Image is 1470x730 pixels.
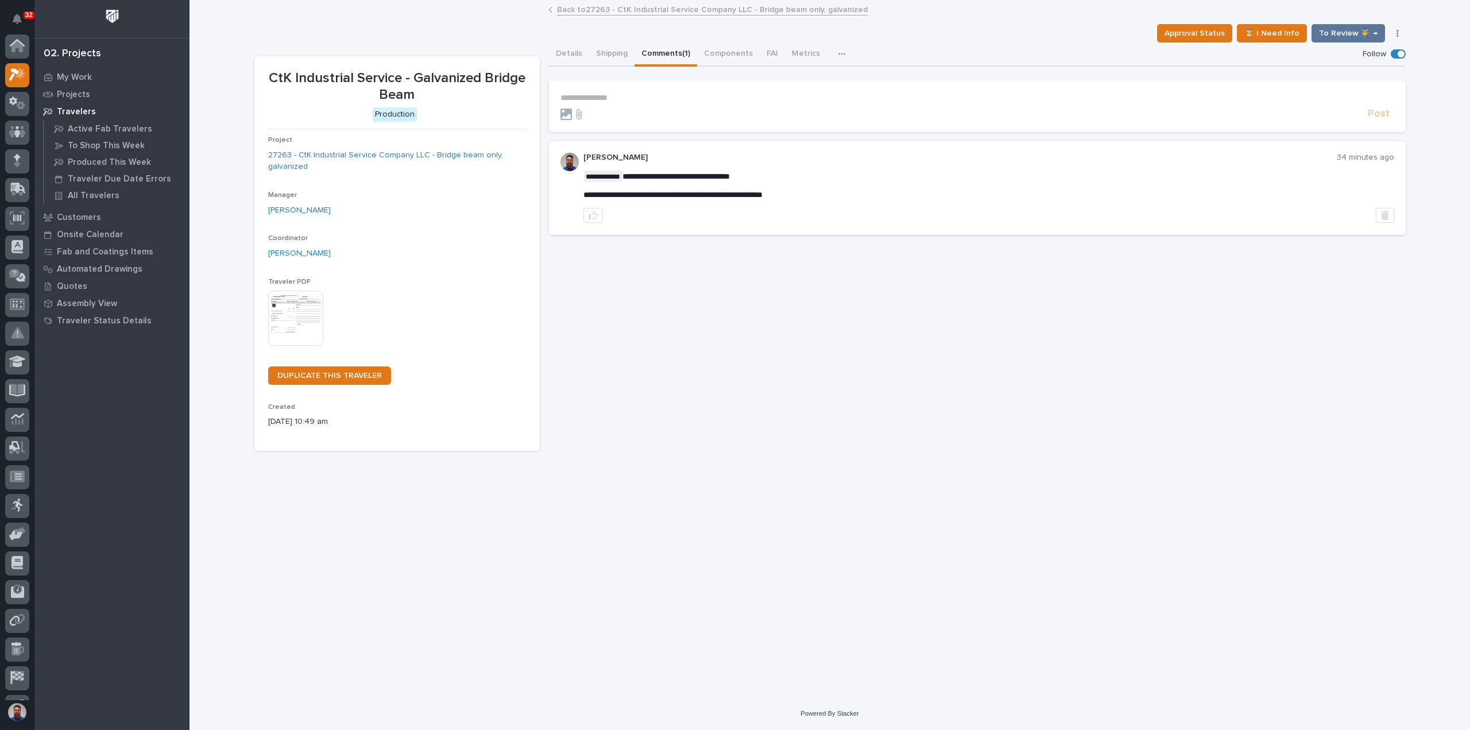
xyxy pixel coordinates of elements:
p: Projects [57,90,90,100]
a: Traveler Status Details [34,312,189,329]
div: Production [373,107,417,122]
button: FAI [760,43,785,67]
a: Onsite Calendar [34,226,189,243]
a: Automated Drawings [34,260,189,277]
img: Workspace Logo [102,6,123,27]
a: Active Fab Travelers [44,121,189,137]
p: CtK Industrial Service - Galvanized Bridge Beam [268,70,526,103]
span: Project [268,137,292,144]
p: All Travelers [68,191,119,201]
img: 6hTokn1ETDGPf9BPokIQ [560,153,579,171]
p: Traveler Status Details [57,316,152,326]
a: Customers [34,208,189,226]
span: Traveler PDF [268,279,311,285]
button: To Review 👨‍🏭 → [1312,24,1385,43]
button: like this post [583,208,603,223]
a: DUPLICATE THIS TRAVELER [268,366,391,385]
button: ⏳ I Need Info [1237,24,1307,43]
a: To Shop This Week [44,137,189,153]
p: Fab and Coatings Items [57,247,153,257]
a: Fab and Coatings Items [34,243,189,260]
p: Automated Drawings [57,264,142,275]
span: Approval Status [1165,26,1225,40]
p: 32 [25,11,33,19]
p: To Shop This Week [68,141,145,151]
button: Comments (1) [635,43,697,67]
p: Quotes [57,281,87,292]
a: Projects [34,86,189,103]
button: Components [697,43,760,67]
a: [PERSON_NAME] [268,248,331,260]
span: Coordinator [268,235,308,242]
a: All Travelers [44,187,189,203]
p: My Work [57,72,92,83]
p: [DATE] 10:49 am [268,416,526,428]
p: Follow [1363,49,1386,59]
a: 27263 - CtK Industrial Service Company LLC - Bridge beam only, galvanized [268,149,526,173]
span: Post [1368,107,1390,121]
a: Travelers [34,103,189,120]
p: [PERSON_NAME] [583,153,1337,163]
span: To Review 👨‍🏭 → [1319,26,1378,40]
div: Notifications32 [14,14,29,32]
a: Traveler Due Date Errors [44,171,189,187]
p: Assembly View [57,299,117,309]
button: Delete post [1376,208,1394,223]
span: ⏳ I Need Info [1244,26,1299,40]
a: Quotes [34,277,189,295]
div: 02. Projects [44,48,101,60]
p: Active Fab Travelers [68,124,152,134]
p: Customers [57,213,101,223]
button: Details [549,43,589,67]
span: DUPLICATE THIS TRAVELER [277,372,382,380]
p: Produced This Week [68,157,151,168]
button: Shipping [589,43,635,67]
a: [PERSON_NAME] [268,204,331,217]
p: Travelers [57,107,96,117]
a: Powered By Stacker [800,710,858,717]
a: My Work [34,68,189,86]
button: Post [1363,107,1394,121]
a: Back to27263 - CtK Industrial Service Company LLC - Bridge beam only, galvanized [557,2,868,16]
span: Manager [268,192,297,199]
button: Notifications [5,7,29,31]
button: Metrics [785,43,827,67]
a: Produced This Week [44,154,189,170]
p: Traveler Due Date Errors [68,174,171,184]
p: 34 minutes ago [1337,153,1394,163]
span: Created [268,404,295,411]
p: Onsite Calendar [57,230,123,240]
button: users-avatar [5,700,29,724]
a: Assembly View [34,295,189,312]
button: Approval Status [1157,24,1232,43]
